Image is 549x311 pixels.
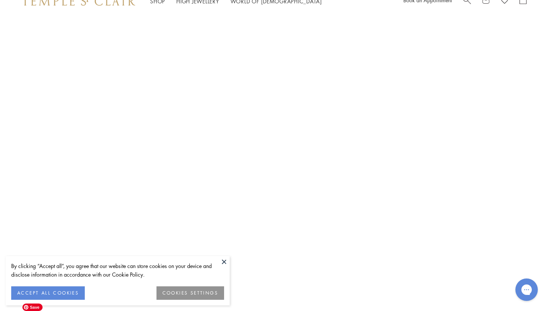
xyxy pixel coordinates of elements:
[156,286,224,300] button: COOKIES SETTINGS
[512,276,542,304] iframe: Gorgias live chat messenger
[11,286,85,300] button: ACCEPT ALL COOKIES
[11,262,224,279] div: By clicking “Accept all”, you agree that our website can store cookies on your device and disclos...
[22,304,43,311] span: Save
